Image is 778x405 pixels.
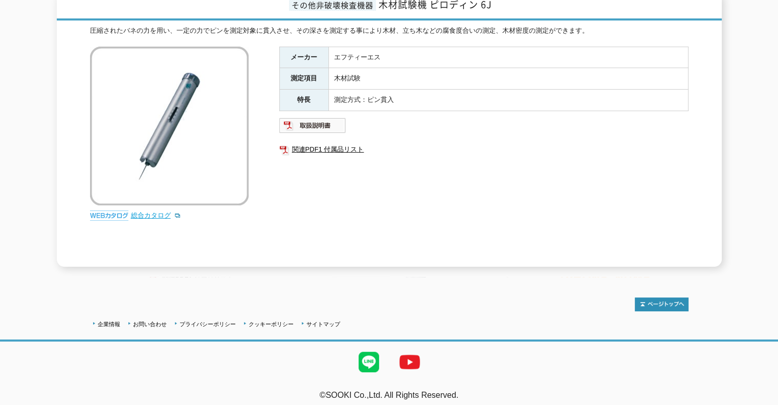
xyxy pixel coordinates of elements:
img: LINE [348,342,389,382]
img: YouTube [389,342,430,382]
a: サイトマップ [306,321,340,327]
td: エフティーエス [328,47,688,68]
th: 特長 [279,90,328,111]
th: 測定項目 [279,68,328,90]
a: 取扱説明書 [279,124,346,132]
a: 関連PDF1 付属品リスト [279,143,688,156]
img: 木材試験機 ピロディン 6J [90,47,249,205]
img: webカタログ [90,210,128,221]
img: 取扱説明書 [279,117,346,134]
a: 総合カタログ [131,211,181,219]
a: クッキーポリシー [249,321,294,327]
a: プライバシーポリシー [180,321,236,327]
th: メーカー [279,47,328,68]
a: お問い合わせ [133,321,167,327]
img: トップページへ [635,297,688,311]
td: 測定方式：ピン貫入 [328,90,688,111]
div: 圧縮されたバネの力を用い、一定の力でピンを測定対象に貫入させ、その深さを測定する事により木材、立ち木などの腐食度合いの測定、木材密度の測定ができます。 [90,26,688,36]
td: 木材試験 [328,68,688,90]
a: 企業情報 [98,321,120,327]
